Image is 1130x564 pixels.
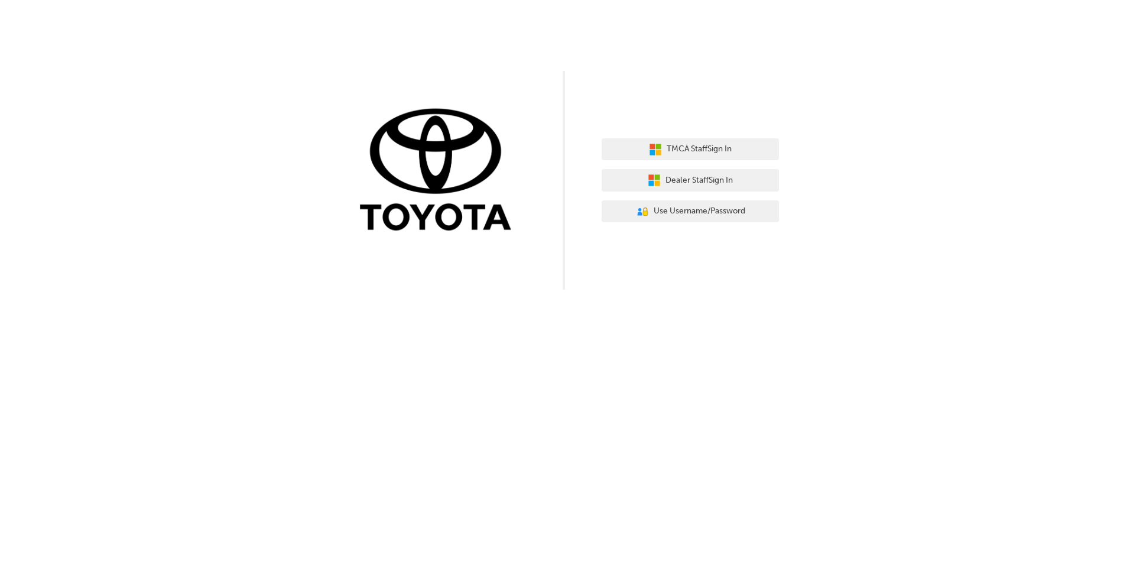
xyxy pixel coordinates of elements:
[351,106,528,236] img: Trak
[665,174,733,187] span: Dealer Staff Sign In
[602,169,779,192] button: Dealer StaffSign In
[654,205,745,218] span: Use Username/Password
[602,200,779,223] button: Use Username/Password
[667,142,732,156] span: TMCA Staff Sign In
[602,138,779,161] button: TMCA StaffSign In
